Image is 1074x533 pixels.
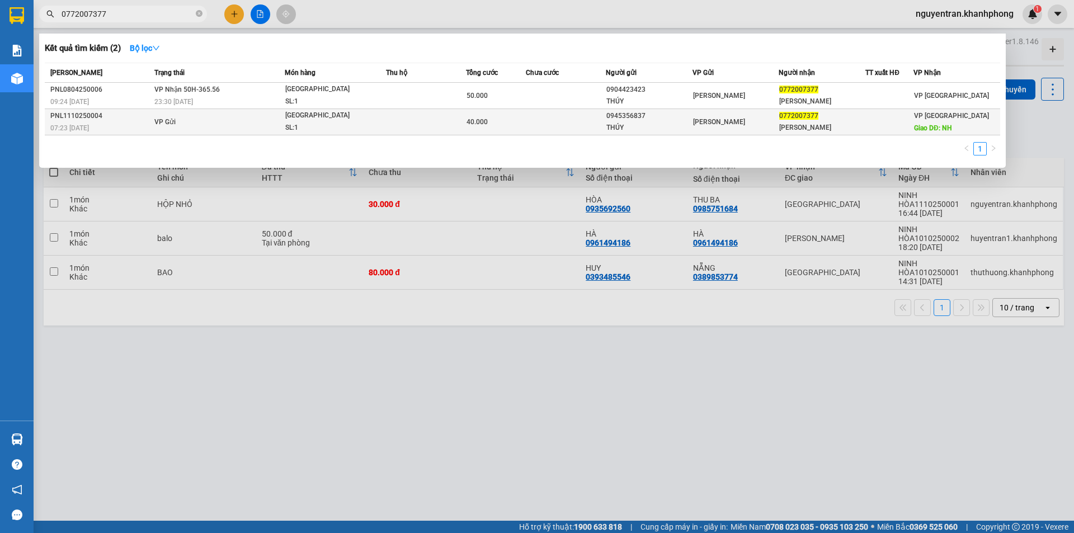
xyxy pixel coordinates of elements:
span: 50.000 [467,92,488,100]
span: left [963,145,970,152]
span: right [990,145,997,152]
img: warehouse-icon [11,433,23,445]
span: VP Nhận 50H-365.56 [154,86,220,93]
div: SL: 1 [285,96,369,108]
span: Người gửi [606,69,637,77]
span: 40.000 [467,118,488,126]
div: PNL1110250004 [50,110,151,122]
div: 0945356837 [606,110,692,122]
div: THÚY [606,96,692,107]
span: 0772007377 [779,112,818,120]
span: 23:30 [DATE] [154,98,193,106]
span: Tổng cước [466,69,498,77]
span: search [46,10,54,18]
span: notification [12,484,22,495]
img: logo-vxr [10,7,24,24]
span: [PERSON_NAME] [693,92,745,100]
div: [GEOGRAPHIC_DATA] [285,110,369,122]
span: VP [GEOGRAPHIC_DATA] [914,92,989,100]
div: [GEOGRAPHIC_DATA] [285,83,369,96]
a: 1 [974,143,986,155]
span: question-circle [12,459,22,470]
b: 02583846846, 02583626626 [6,16,66,37]
span: Trạng thái [154,69,185,77]
button: left [960,142,973,155]
span: 07:23 [DATE] [50,124,89,132]
strong: Bộ lọc [130,44,160,53]
li: Next Page [987,142,1000,155]
span: VP Gửi [154,118,176,126]
button: right [987,142,1000,155]
div: [PERSON_NAME] [779,122,865,134]
span: 09:24 [DATE] [50,98,89,106]
div: PNL0804250006 [50,84,151,96]
span: Người nhận [779,69,815,77]
span: down [152,44,160,52]
span: Giao DĐ: NH [914,124,952,132]
span: VP Gửi [693,69,714,77]
input: Tìm tên, số ĐT hoặc mã đơn [62,8,194,20]
li: Previous Page [960,142,973,155]
img: solution-icon [11,45,23,56]
img: warehouse-icon [11,73,23,84]
div: In ngày: [DATE] 16:44 [84,68,162,81]
div: 0904423423 [606,84,692,96]
span: VP [GEOGRAPHIC_DATA] [914,112,989,120]
div: SL: 1 [285,122,369,134]
span: [PERSON_NAME] [693,118,745,126]
span: phone [6,16,13,24]
div: THÚY [606,122,692,134]
span: NINH HÒA1110250001 [6,70,74,95]
span: close-circle [196,9,202,20]
span: message [12,510,22,520]
li: 1 [973,142,987,155]
span: [PERSON_NAME] [50,69,102,77]
span: VP Nhận [913,69,941,77]
h3: Kết quả tìm kiếm ( 2 ) [45,43,121,54]
div: [PERSON_NAME] [779,96,865,107]
div: Mã đơn: [6,68,84,96]
span: 0772007377 [779,86,818,93]
span: Chưa cước [526,69,559,77]
span: close-circle [196,10,202,17]
div: BIÊN NHẬN GỬI HÀNG [6,43,162,64]
span: TT xuất HĐ [865,69,899,77]
span: Món hàng [285,69,315,77]
span: Thu hộ [386,69,407,77]
button: Bộ lọcdown [121,39,169,57]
